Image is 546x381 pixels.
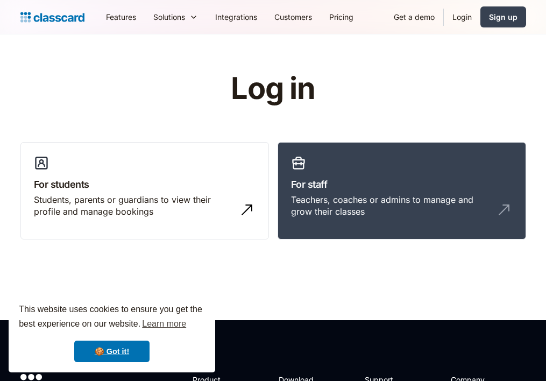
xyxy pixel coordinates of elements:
a: dismiss cookie message [74,341,150,362]
h3: For staff [291,177,513,192]
a: For staffTeachers, coaches or admins to manage and grow their classes [278,142,526,240]
div: Students, parents or guardians to view their profile and manage bookings [34,194,234,218]
a: Sign up [480,6,526,27]
a: home [20,10,84,25]
a: Features [97,5,145,29]
div: Sign up [489,11,517,23]
a: Pricing [321,5,362,29]
h3: For students [34,177,256,192]
a: Customers [266,5,321,29]
a: For studentsStudents, parents or guardians to view their profile and manage bookings [20,142,269,240]
a: learn more about cookies [140,316,188,332]
div: Solutions [153,11,185,23]
a: Login [444,5,480,29]
span: This website uses cookies to ensure you get the best experience on our website. [19,303,205,332]
a: Integrations [207,5,266,29]
h1: Log in [102,72,444,105]
div: Teachers, coaches or admins to manage and grow their classes [291,194,491,218]
a: Get a demo [385,5,443,29]
div: cookieconsent [9,293,215,372]
div: Solutions [145,5,207,29]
